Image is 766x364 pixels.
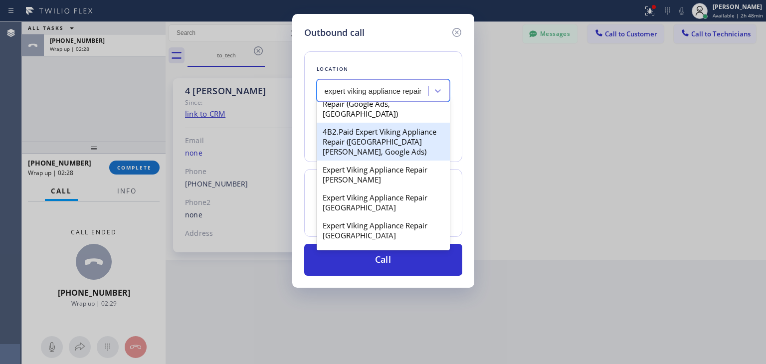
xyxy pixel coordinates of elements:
[304,26,365,39] h5: Outbound call
[317,188,450,216] div: Expert Viking Appliance Repair [GEOGRAPHIC_DATA]
[317,161,450,188] div: Expert Viking Appliance Repair [PERSON_NAME]
[317,85,450,123] div: 4B2.Paid Expert Viking Appliance Repair (Google Ads, [GEOGRAPHIC_DATA])
[317,216,450,244] div: Expert Viking Appliance Repair [GEOGRAPHIC_DATA]
[317,244,450,272] div: Expert Viking Appliance Repair [GEOGRAPHIC_DATA]
[317,123,450,161] div: 4B2.Paid Expert Viking Appliance Repair ([GEOGRAPHIC_DATA][PERSON_NAME], Google Ads)
[304,244,462,276] button: Call
[317,64,450,74] div: Location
